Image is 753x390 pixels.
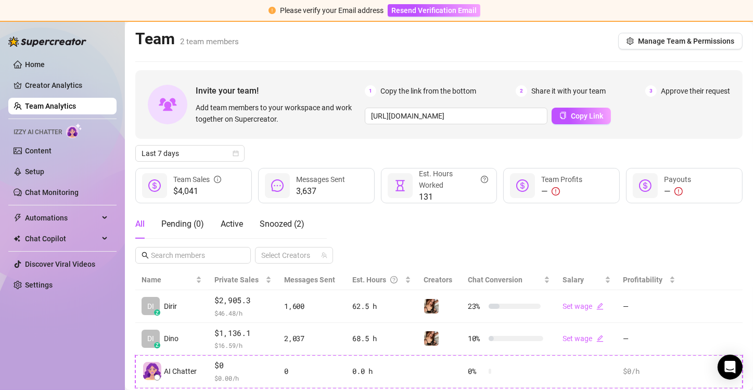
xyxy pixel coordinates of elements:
span: message [271,179,284,192]
input: Search members [151,250,236,261]
button: Copy Link [552,108,611,124]
span: thunderbolt [14,214,22,222]
span: team [321,252,327,258]
span: 3 [645,85,657,97]
span: Share it with your team [531,85,606,97]
div: Pending ( 0 ) [161,218,204,230]
button: Resend Verification Email [388,4,480,17]
div: 2,037 [284,333,340,344]
div: — [664,185,691,198]
a: Discover Viral Videos [25,260,95,268]
span: Messages Sent [296,175,345,184]
span: edit [596,303,604,310]
a: Setup [25,167,44,176]
span: dollar-circle [148,179,161,192]
span: 3,637 [296,185,345,198]
th: Creators [417,270,462,290]
img: Vaniibabee [424,331,439,346]
span: Snoozed ( 2 ) [260,219,304,229]
span: 1 [365,85,376,97]
a: Content [25,147,52,155]
div: 0 [284,366,340,377]
span: $4,041 [173,185,221,198]
div: Open Intercom Messenger [718,355,743,380]
span: dollar-circle [639,179,652,192]
h2: Team [135,29,239,49]
span: setting [627,37,634,45]
span: Last 7 days [142,146,238,161]
div: 62.5 h [352,301,411,312]
div: Est. Hours [352,274,403,285]
span: edit [596,335,604,342]
img: Vaniibabee [424,299,439,314]
div: All [135,218,145,230]
a: Set wageedit [563,334,604,343]
span: exclamation-circle [674,187,683,196]
span: Team Profits [541,175,582,184]
span: Copy the link from the bottom [380,85,476,97]
a: Set wageedit [563,302,604,310]
img: AI Chatter [66,123,82,138]
span: Resend Verification Email [391,6,477,15]
a: Team Analytics [25,102,76,110]
div: Est. Hours Worked [419,168,489,191]
td: — [617,290,682,323]
td: — [617,323,682,356]
div: — [541,185,582,198]
span: Chat Conversion [468,276,522,284]
div: 1,600 [284,301,340,312]
img: logo-BBDzfeDw.svg [8,36,86,47]
span: $0 [214,359,272,372]
span: Automations [25,210,99,226]
span: dollar-circle [516,179,529,192]
span: Messages Sent [284,276,335,284]
div: Please verify your Email address [280,5,384,16]
span: Private Sales [214,276,259,284]
span: $1,136.1 [214,327,272,340]
span: Name [142,274,194,285]
span: hourglass [394,179,406,192]
span: Chat Copilot [25,230,99,247]
button: Manage Team & Permissions [618,33,743,49]
span: $ 16.59 /h [214,340,272,350]
span: Dino [164,333,178,344]
span: DI [147,333,154,344]
div: 68.5 h [352,333,411,344]
span: $ 0.00 /h [214,373,272,383]
span: 131 [419,191,489,203]
div: $0 /h [623,366,676,377]
span: search [142,252,149,259]
span: calendar [233,150,239,157]
span: question-circle [390,274,398,285]
a: Chat Monitoring [25,188,79,197]
img: Chat Copilot [14,235,20,242]
a: Creator Analytics [25,77,108,94]
span: copy [559,112,567,119]
span: Invite your team! [196,84,365,97]
span: Profitability [623,276,663,284]
a: Settings [25,281,53,289]
div: z [154,342,160,348]
span: 0 % [468,366,484,377]
span: $2,905.3 [214,294,272,307]
div: 0.0 h [352,366,411,377]
span: $ 46.48 /h [214,308,272,318]
span: Active [221,219,243,229]
span: 2 team members [180,37,239,46]
span: Izzy AI Chatter [14,127,62,137]
a: Home [25,60,45,69]
span: Dirir [164,301,177,312]
span: Salary [563,276,584,284]
div: Team Sales [173,174,221,185]
span: Payouts [664,175,691,184]
span: Copy Link [571,112,603,120]
span: DI [147,301,154,312]
span: Add team members to your workspace and work together on Supercreator. [196,102,361,125]
span: info-circle [214,174,221,185]
span: 2 [516,85,527,97]
span: Manage Team & Permissions [638,37,734,45]
span: 10 % [468,333,484,344]
span: exclamation-circle [552,187,560,196]
span: Approve their request [661,85,730,97]
th: Name [135,270,208,290]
